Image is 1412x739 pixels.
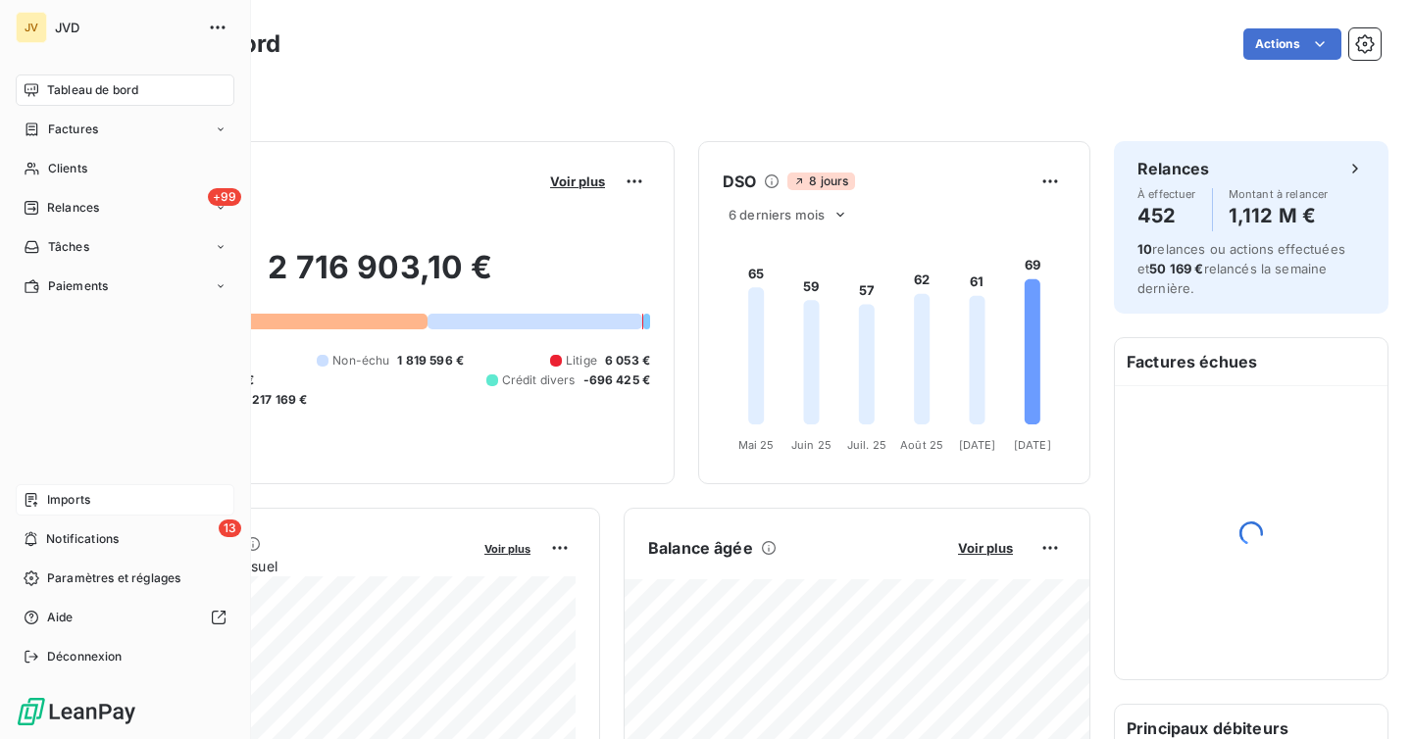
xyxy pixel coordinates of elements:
button: Actions [1243,28,1341,60]
span: Crédit divers [502,371,576,389]
span: Notifications [46,530,119,548]
span: Paramètres et réglages [47,569,180,587]
tspan: Juin 25 [791,438,832,452]
iframe: Intercom live chat [1345,672,1392,719]
button: Voir plus [479,539,536,557]
span: 6 derniers mois [729,207,825,222]
h6: DSO [723,170,756,193]
span: 50 169 € [1149,261,1203,276]
span: À effectuer [1137,188,1196,200]
div: JV [16,12,47,43]
span: Voir plus [958,540,1013,556]
span: JVD [55,20,196,35]
tspan: Juil. 25 [847,438,886,452]
a: Aide [16,602,234,633]
span: 13 [219,519,241,537]
tspan: Août 25 [900,438,943,452]
span: Litige [566,352,597,369]
span: Chiffre d'affaires mensuel [111,556,471,576]
button: Voir plus [952,539,1019,557]
span: Non-échu [332,352,389,369]
span: relances ou actions effectuées et relancés la semaine dernière. [1137,241,1345,296]
span: Imports [47,491,90,509]
span: Tableau de bord [47,81,138,99]
h6: Balance âgée [648,536,753,560]
span: Aide [47,609,74,626]
span: Paiements [48,277,108,295]
span: 1 819 596 € [397,352,464,369]
span: Déconnexion [47,648,123,665]
span: Tâches [48,238,89,256]
span: -217 169 € [246,391,308,409]
span: 6 053 € [605,352,650,369]
span: Montant à relancer [1229,188,1329,200]
tspan: [DATE] [1014,438,1051,452]
span: 8 jours [787,172,854,190]
span: +99 [208,188,241,206]
tspan: Mai 25 [738,438,775,452]
span: Voir plus [550,173,605,189]
span: -696 425 € [583,371,651,389]
tspan: [DATE] [959,438,996,452]
h4: 1,112 M € [1229,200,1329,231]
h4: 452 [1137,200,1196,231]
span: Relances [47,199,99,217]
h6: Relances [1137,157,1209,180]
h2: 2 716 903,10 € [111,248,650,307]
span: Voir plus [484,542,530,556]
span: Clients [48,160,87,177]
h6: Factures échues [1115,338,1387,385]
button: Voir plus [544,172,611,190]
img: Logo LeanPay [16,696,137,727]
span: Factures [48,121,98,138]
span: 10 [1137,241,1152,257]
